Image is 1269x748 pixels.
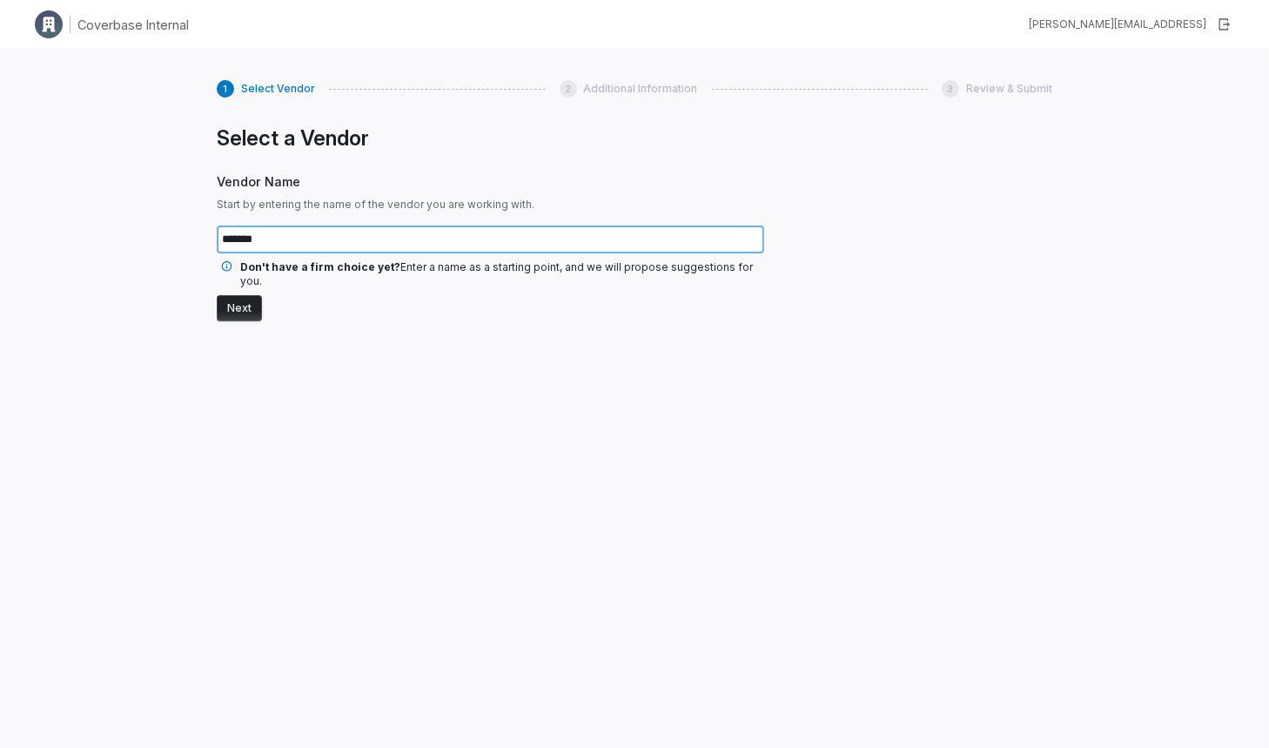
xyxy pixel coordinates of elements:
[217,295,262,321] button: Next
[584,82,698,96] span: Additional Information
[77,16,189,34] h1: Coverbase Internal
[217,198,764,212] span: Start by entering the name of the vendor you are working with.
[240,260,400,273] span: Don't have a firm choice yet?
[217,172,764,191] span: Vendor Name
[560,80,577,98] div: 2
[35,10,63,38] img: Clerk Logo
[942,80,959,98] div: 3
[1029,17,1206,31] div: [PERSON_NAME][EMAIL_ADDRESS]
[966,82,1052,96] span: Review & Submit
[240,260,753,287] span: Enter a name as a starting point, and we will propose suggestions for you.
[241,82,315,96] span: Select Vendor
[217,80,234,98] div: 1
[217,125,764,152] h1: Select a Vendor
